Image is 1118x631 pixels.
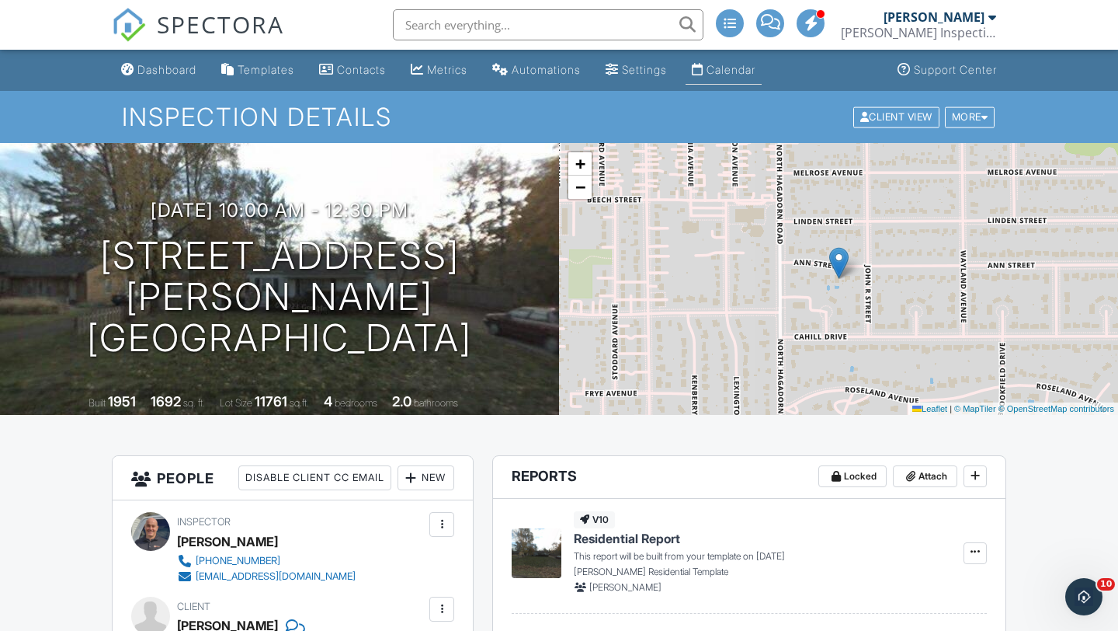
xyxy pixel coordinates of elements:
[950,404,952,413] span: |
[115,56,203,85] a: Dashboard
[954,404,996,413] a: © MapTiler
[238,465,391,490] div: Disable Client CC Email
[335,397,377,409] span: bedrooms
[177,553,356,569] a: [PHONE_NUMBER]
[89,397,106,409] span: Built
[255,393,287,410] div: 11761
[841,25,996,40] div: McNamara Inspections
[290,397,309,409] span: sq.ft.
[852,110,943,122] a: Client View
[427,63,467,76] div: Metrics
[914,63,997,76] div: Support Center
[122,103,996,131] h1: Inspection Details
[113,456,473,500] h3: People
[137,63,196,76] div: Dashboard
[686,56,762,85] a: Calendar
[853,106,939,127] div: Client View
[25,235,534,358] h1: [STREET_ADDRESS][PERSON_NAME] [GEOGRAPHIC_DATA]
[1065,578,1102,615] iframe: Intercom live chat
[829,247,849,279] img: Marker
[414,397,458,409] span: bathrooms
[392,393,411,410] div: 2.0
[945,106,995,127] div: More
[568,152,592,176] a: Zoom in
[622,63,667,76] div: Settings
[196,570,356,583] div: [EMAIL_ADDRESS][DOMAIN_NAME]
[599,56,673,85] a: Settings
[112,21,284,54] a: SPECTORA
[177,516,231,528] span: Inspector
[177,569,356,584] a: [EMAIL_ADDRESS][DOMAIN_NAME]
[912,404,947,413] a: Leaflet
[151,393,181,410] div: 1692
[884,9,984,25] div: [PERSON_NAME]
[575,177,585,197] span: −
[177,601,210,612] span: Client
[220,397,252,409] span: Lot Size
[108,393,136,410] div: 1951
[1097,578,1115,591] span: 10
[707,63,755,76] div: Calendar
[151,200,408,221] h3: [DATE] 10:00 am - 12:30 pm
[215,56,300,85] a: Templates
[324,393,332,410] div: 4
[575,154,585,173] span: +
[404,56,474,85] a: Metrics
[568,176,592,199] a: Zoom out
[112,8,146,42] img: The Best Home Inspection Software - Spectora
[998,404,1114,413] a: © OpenStreetMap contributors
[891,56,1003,85] a: Support Center
[337,63,386,76] div: Contacts
[486,56,587,85] a: Automations (Advanced)
[238,63,294,76] div: Templates
[157,8,284,40] span: SPECTORA
[512,63,581,76] div: Automations
[398,465,454,490] div: New
[196,555,280,567] div: [PHONE_NUMBER]
[313,56,392,85] a: Contacts
[177,530,278,553] div: [PERSON_NAME]
[183,397,205,409] span: sq. ft.
[393,9,703,40] input: Search everything...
